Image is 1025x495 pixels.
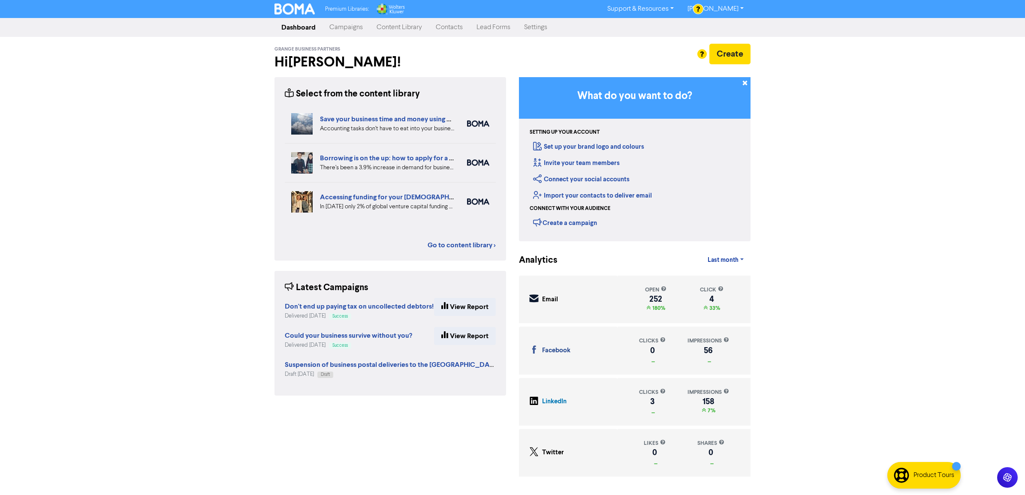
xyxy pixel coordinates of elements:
[285,331,412,340] strong: Could your business survive without you?
[467,198,489,205] img: boma
[533,216,597,229] div: Create a campaign
[687,347,729,354] div: 56
[639,347,666,354] div: 0
[700,286,724,294] div: click
[681,2,751,16] a: [PERSON_NAME]
[687,398,729,405] div: 158
[285,303,434,310] a: Don't end up paying tax on uncollected debtors!
[644,449,666,456] div: 0
[332,343,348,348] span: Success
[706,356,711,363] span: _
[285,333,412,339] a: Could your business survive without you?
[323,19,370,36] a: Campaigns
[285,281,368,294] div: Latest Campaigns
[320,193,529,201] a: Accessing funding for your [DEMOGRAPHIC_DATA]-led businesses
[532,90,738,102] h3: What do you want to do?
[982,454,1025,495] iframe: Chat Widget
[467,159,489,166] img: boma
[274,3,315,15] img: BOMA Logo
[651,305,665,312] span: 180%
[639,337,666,345] div: clicks
[320,124,454,133] div: Accounting tasks don’t have to eat into your business time. With the right cloud accounting softw...
[542,448,564,458] div: Twitter
[708,256,739,264] span: Last month
[706,407,715,414] span: 7%
[370,19,429,36] a: Content Library
[542,397,567,407] div: LinkedIn
[687,337,729,345] div: impressions
[285,341,412,349] div: Delivered [DATE]
[429,19,470,36] a: Contacts
[645,286,666,294] div: open
[708,305,720,312] span: 33%
[639,388,666,396] div: clicks
[376,3,405,15] img: Wolters Kluwer
[650,407,655,414] span: _
[652,458,657,465] span: _
[428,240,496,250] a: Go to content library >
[320,202,454,211] div: In 2024 only 2% of global venture capital funding went to female-only founding teams. We highligh...
[274,19,323,36] a: Dashboard
[332,314,348,318] span: Success
[639,398,666,405] div: 3
[467,120,489,127] img: boma_accounting
[644,439,666,447] div: likes
[285,362,587,369] a: Suspension of business postal deliveries to the [GEOGRAPHIC_DATA]: what options do you have?
[542,346,570,356] div: Facebook
[321,372,330,377] span: Draft
[519,254,547,267] div: Analytics
[274,46,340,52] span: Grange Business Partners
[700,296,724,303] div: 4
[533,175,630,183] a: Connect your social accounts
[285,87,420,101] div: Select from the content library
[519,77,751,241] div: Getting Started in BOMA
[697,439,724,447] div: shares
[542,295,558,305] div: Email
[687,388,729,396] div: impressions
[320,154,490,162] a: Borrowing is on the up: how to apply for a business loan
[708,458,714,465] span: _
[517,19,554,36] a: Settings
[530,205,610,213] div: Connect with your audience
[434,298,496,316] a: View Report
[530,129,600,136] div: Setting up your account
[645,296,666,303] div: 252
[533,143,644,151] a: Set up your brand logo and colours
[600,2,681,16] a: Support & Resources
[285,370,496,378] div: Draft [DATE]
[285,312,434,320] div: Delivered [DATE]
[697,449,724,456] div: 0
[470,19,517,36] a: Lead Forms
[285,302,434,311] strong: Don't end up paying tax on uncollected debtors!
[285,360,587,369] strong: Suspension of business postal deliveries to the [GEOGRAPHIC_DATA]: what options do you have?
[701,252,751,269] a: Last month
[709,44,751,64] button: Create
[320,163,454,172] div: There’s been a 3.9% increase in demand for business loans from Aussie businesses. Find out the be...
[533,192,652,200] a: Import your contacts to deliver email
[274,54,506,70] h2: Hi [PERSON_NAME] !
[325,6,369,12] span: Premium Libraries:
[533,159,620,167] a: Invite your team members
[320,115,500,123] a: Save your business time and money using cloud accounting
[434,327,496,345] a: View Report
[650,356,655,363] span: _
